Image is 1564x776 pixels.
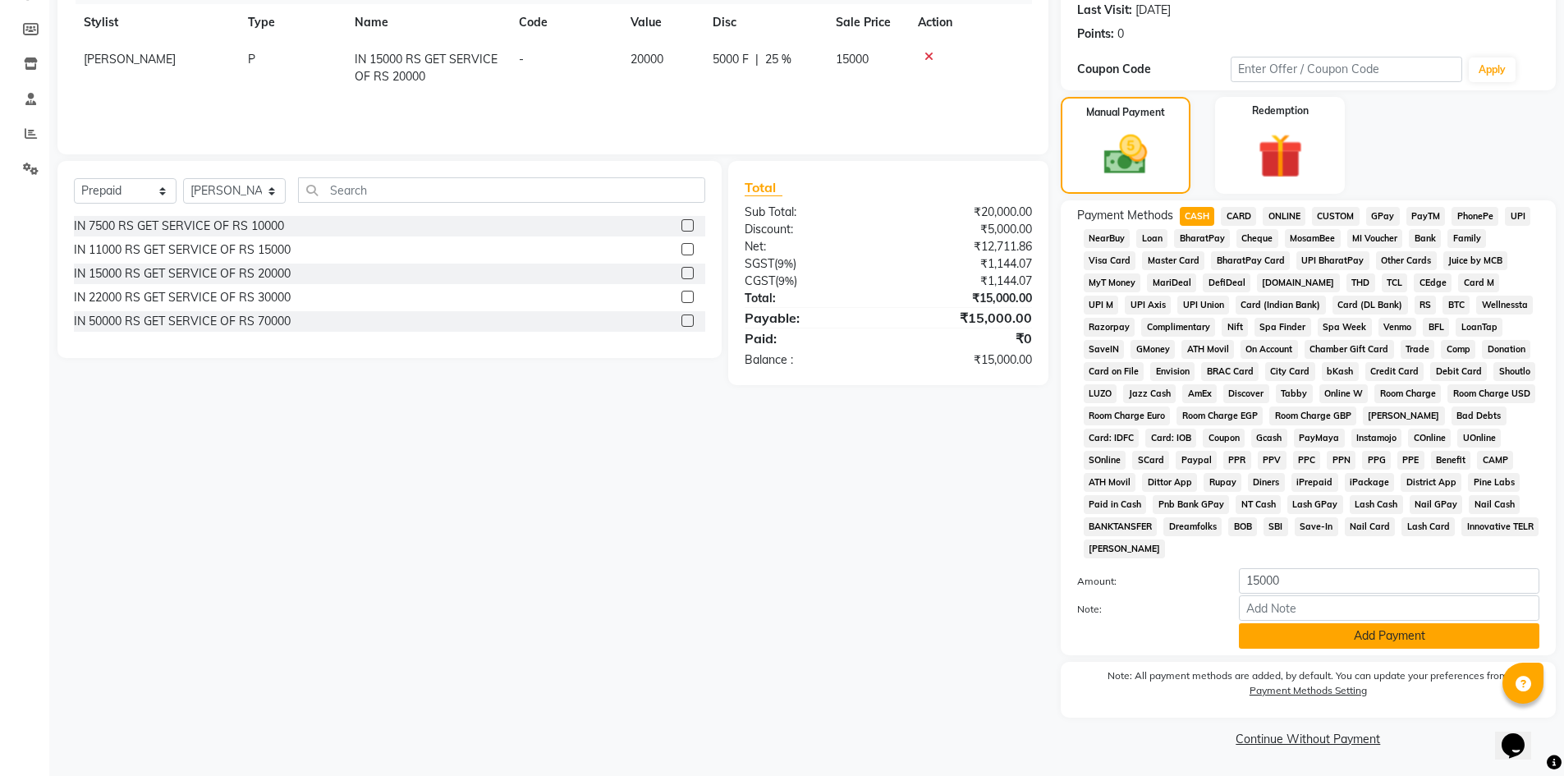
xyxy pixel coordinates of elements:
img: _gift.svg [1244,128,1317,184]
span: Lash GPay [1287,495,1343,514]
span: Other Cards [1376,251,1437,270]
span: CUSTOM [1312,207,1360,226]
div: Discount: [732,221,888,238]
input: Search [298,177,705,203]
span: Room Charge USD [1447,384,1535,403]
div: ₹20,000.00 [888,204,1044,221]
th: Sale Price [826,4,908,41]
th: Type [238,4,345,41]
span: Nail Card [1345,517,1396,536]
span: Bank [1409,229,1441,248]
span: CEdge [1414,273,1452,292]
span: UPI Axis [1125,296,1171,315]
div: Total: [732,290,888,307]
span: CASH [1180,207,1215,226]
span: Coupon [1203,429,1245,448]
span: MI Voucher [1347,229,1403,248]
span: SCard [1132,451,1169,470]
span: 25 % [765,51,791,68]
div: ₹15,000.00 [888,308,1044,328]
span: Bad Debts [1452,406,1507,425]
div: ₹15,000.00 [888,351,1044,369]
span: On Account [1241,340,1298,359]
span: Donation [1482,340,1530,359]
span: Card (Indian Bank) [1236,296,1326,315]
div: Points: [1077,25,1114,43]
span: Paypal [1176,451,1217,470]
div: ₹1,144.07 [888,255,1044,273]
span: 9% [778,274,794,287]
button: Add Payment [1239,623,1539,649]
th: Stylist [74,4,238,41]
span: PPN [1327,451,1355,470]
span: GPay [1366,207,1400,226]
span: GMoney [1131,340,1175,359]
span: ATH Movil [1084,473,1136,492]
input: Add Note [1239,595,1539,621]
div: ( ) [732,255,888,273]
span: COnline [1408,429,1451,448]
label: Payment Methods Setting [1250,683,1367,698]
span: Gcash [1251,429,1287,448]
span: PayMaya [1294,429,1345,448]
span: 5000 F [713,51,749,68]
span: Payment Methods [1077,207,1173,224]
span: Card: IOB [1145,429,1196,448]
span: 20000 [631,52,663,67]
span: BTC [1442,296,1470,315]
span: PPE [1397,451,1424,470]
span: LoanTap [1456,318,1502,337]
span: IN 15000 RS GET SERVICE OF RS 20000 [355,52,498,84]
span: Dreamfolks [1163,517,1222,536]
span: PPG [1362,451,1391,470]
span: Debit Card [1430,362,1487,381]
span: BFL [1423,318,1449,337]
span: BANKTANSFER [1084,517,1158,536]
span: Discover [1223,384,1269,403]
span: Card (DL Bank) [1332,296,1408,315]
div: Balance : [732,351,888,369]
span: SOnline [1084,451,1126,470]
span: Room Charge Euro [1084,406,1171,425]
span: MosamBee [1285,229,1341,248]
span: District App [1401,473,1461,492]
img: _cash.svg [1090,130,1161,180]
span: CAMP [1477,451,1513,470]
span: Spa Finder [1254,318,1311,337]
th: Code [509,4,620,41]
span: Paid in Cash [1084,495,1147,514]
label: Note: All payment methods are added, by default. You can update your preferences from [1077,668,1539,705]
div: ( ) [732,273,888,290]
span: iPrepaid [1291,473,1338,492]
span: Total [745,179,782,196]
span: AmEx [1182,384,1217,403]
div: ₹5,000.00 [888,221,1044,238]
span: UPI [1505,207,1530,226]
div: Net: [732,238,888,255]
span: UPI M [1084,296,1119,315]
span: UPI Union [1177,296,1229,315]
span: Instamojo [1351,429,1402,448]
span: 15000 [836,52,869,67]
span: Save-In [1295,517,1338,536]
button: Apply [1469,57,1516,82]
span: Comp [1441,340,1475,359]
span: 9% [777,257,793,270]
span: Spa Week [1318,318,1372,337]
div: Coupon Code [1077,61,1231,78]
span: [DOMAIN_NAME] [1257,273,1340,292]
span: BOB [1228,517,1257,536]
span: Tabby [1276,384,1313,403]
span: Chamber Gift Card [1305,340,1394,359]
span: Rupay [1204,473,1241,492]
span: Lash Card [1401,517,1455,536]
span: PayTM [1406,207,1446,226]
span: CGST [745,273,775,288]
span: Pnb Bank GPay [1153,495,1229,514]
span: Nail GPay [1410,495,1463,514]
label: Note: [1065,602,1227,617]
span: [PERSON_NAME] [84,52,176,67]
span: BharatPay Card [1211,251,1290,270]
span: Pine Labs [1468,473,1520,492]
input: Enter Offer / Coupon Code [1231,57,1462,82]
